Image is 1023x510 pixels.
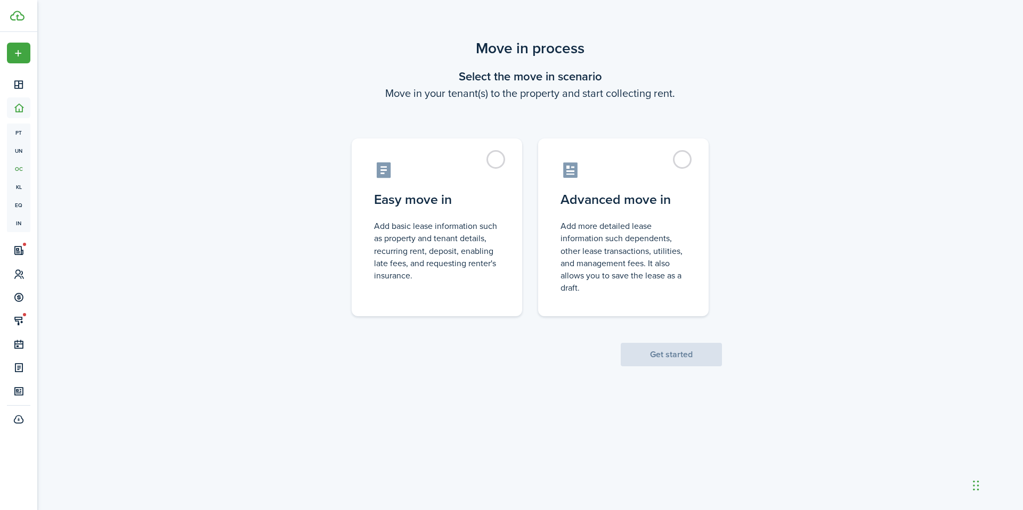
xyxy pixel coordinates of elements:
[338,37,722,60] scenario-title: Move in process
[10,11,25,21] img: TenantCloud
[973,470,979,501] div: Drag
[338,68,722,85] wizard-step-header-title: Select the move in scenario
[374,220,500,282] control-radio-card-description: Add basic lease information such as property and tenant details, recurring rent, deposit, enablin...
[561,220,686,294] control-radio-card-description: Add more detailed lease information such dependents, other lease transactions, utilities, and man...
[7,160,30,178] a: oc
[561,190,686,209] control-radio-card-title: Advanced move in
[7,178,30,196] a: kl
[7,142,30,160] a: un
[841,395,1023,510] iframe: Chat Widget
[338,85,722,101] wizard-step-header-description: Move in your tenant(s) to the property and start collecting rent.
[7,196,30,214] a: eq
[7,214,30,232] a: in
[7,124,30,142] a: pt
[7,43,30,63] button: Open menu
[374,190,500,209] control-radio-card-title: Easy move in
